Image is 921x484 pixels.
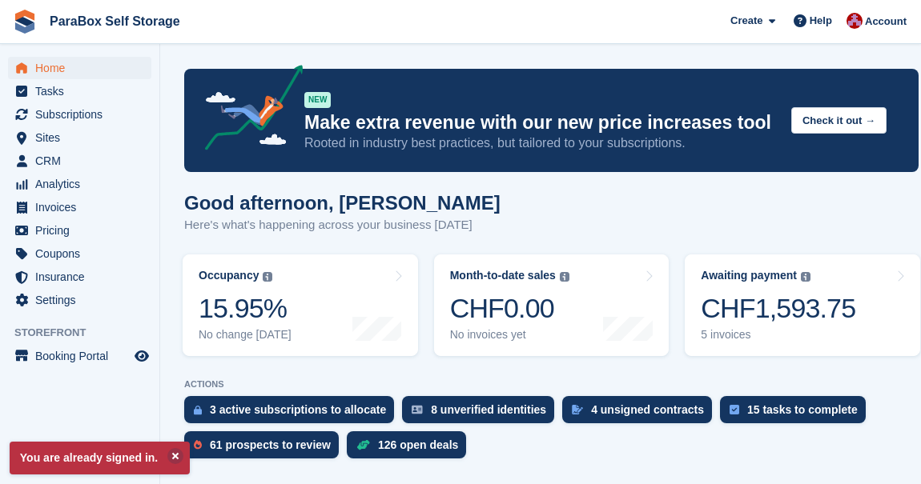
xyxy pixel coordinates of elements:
[263,272,272,282] img: icon-info-grey-7440780725fd019a000dd9b08b2336e03edf1995a4989e88bcd33f0948082b44.svg
[8,289,151,311] a: menu
[701,269,797,282] div: Awaiting payment
[591,403,704,416] div: 4 unsigned contracts
[450,328,569,342] div: No invoices yet
[304,92,331,108] div: NEW
[13,10,37,34] img: stora-icon-8386f47178a22dfd0bd8f6a31ec36ba5ce8667c1dd55bd0f319d3a0aa187defe.svg
[810,13,832,29] span: Help
[791,107,887,134] button: Check it out →
[184,192,501,214] h1: Good afternoon, [PERSON_NAME]
[35,219,131,242] span: Pricing
[184,431,347,466] a: 61 prospects to review
[8,219,151,242] a: menu
[562,396,720,431] a: 4 unsigned contracts
[378,438,458,451] div: 126 open deals
[304,111,778,134] p: Make extra revenue with our new price increases tool
[35,103,131,126] span: Subscriptions
[685,254,920,356] a: Awaiting payment CHF1,593.75 5 invoices
[35,57,131,79] span: Home
[434,254,670,356] a: Month-to-date sales CHF0.00 No invoices yet
[356,439,370,450] img: deal-1b604bf984904fb50ccaf53a9ad4b4a5d6e5aea283cecdc64d6e3604feb123c2.svg
[35,266,131,288] span: Insurance
[865,14,907,30] span: Account
[183,254,418,356] a: Occupancy 15.95% No change [DATE]
[730,13,762,29] span: Create
[8,150,151,172] a: menu
[701,328,855,342] div: 5 invoices
[8,126,151,149] a: menu
[8,57,151,79] a: menu
[572,405,583,414] img: contract_signature_icon-13c848040528278c33f63329250d36e43548de30e8caae1d1a13099fd9432cc5.svg
[194,440,202,450] img: prospect-51fa495bee0391a8d652442698ab0144808aea92771e9ea1ae160a38d050c398.svg
[450,292,569,325] div: CHF0.00
[8,242,151,265] a: menu
[210,403,386,416] div: 3 active subscriptions to allocate
[8,345,151,367] a: menu
[747,403,858,416] div: 15 tasks to complete
[184,216,501,234] p: Here's what's happening across your business [DATE]
[184,396,402,431] a: 3 active subscriptions to allocate
[35,173,131,195] span: Analytics
[402,396,562,431] a: 8 unverified identities
[701,292,855,325] div: CHF1,593.75
[412,405,423,414] img: verify_identity-adf6edd0f0f0b5bbfe63781bf79b02c33cf7c696d77639b501bdc392416b5a36.svg
[199,292,292,325] div: 15.95%
[560,272,569,282] img: icon-info-grey-7440780725fd019a000dd9b08b2336e03edf1995a4989e88bcd33f0948082b44.svg
[35,196,131,218] span: Invoices
[35,150,131,172] span: CRM
[730,405,739,414] img: task-75834270c22a3079a89374b754ae025e5fb1db73e45f91037f5363f120a921f8.svg
[8,103,151,126] a: menu
[801,272,810,282] img: icon-info-grey-7440780725fd019a000dd9b08b2336e03edf1995a4989e88bcd33f0948082b44.svg
[8,196,151,218] a: menu
[35,289,131,311] span: Settings
[199,328,292,342] div: No change [DATE]
[35,345,131,367] span: Booking Portal
[14,325,159,341] span: Storefront
[347,431,474,466] a: 126 open deals
[210,438,331,451] div: 61 prospects to review
[43,8,187,34] a: ParaBox Self Storage
[720,396,874,431] a: 15 tasks to complete
[8,80,151,102] a: menu
[304,134,778,152] p: Rooted in industry best practices, but tailored to your subscriptions.
[35,80,131,102] span: Tasks
[199,269,259,282] div: Occupancy
[35,242,131,265] span: Coupons
[847,13,863,29] img: Yan Grandjean
[191,65,304,156] img: price-adjustments-announcement-icon-8257ccfd72463d97f412b2fc003d46551f7dbcb40ab6d574587a9cd5c0d94...
[10,442,190,474] p: You are already signed in.
[35,126,131,149] span: Sites
[184,379,919,390] p: ACTIONS
[8,266,151,288] a: menu
[450,269,556,282] div: Month-to-date sales
[194,405,202,415] img: active_subscription_to_allocate_icon-d502201f5373d7db506a760aba3b589e785aa758c864c3986d89f69b8ff3...
[431,403,546,416] div: 8 unverified identities
[8,173,151,195] a: menu
[132,346,151,366] a: Preview store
